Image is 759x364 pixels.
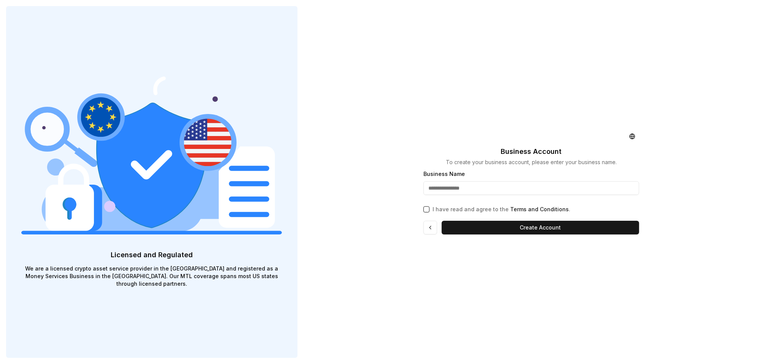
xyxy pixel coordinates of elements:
[446,158,617,166] p: To create your business account, please enter your business name.
[510,206,569,212] a: Terms and Conditions
[501,146,562,157] p: Business Account
[21,265,282,288] p: We are a licensed crypto asset service provider in the [GEOGRAPHIC_DATA] and registered as a Mone...
[21,250,282,260] p: Licensed and Regulated
[442,221,639,234] button: Create Account
[423,171,465,177] label: Business Name
[433,206,570,213] p: I have read and agree to the .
